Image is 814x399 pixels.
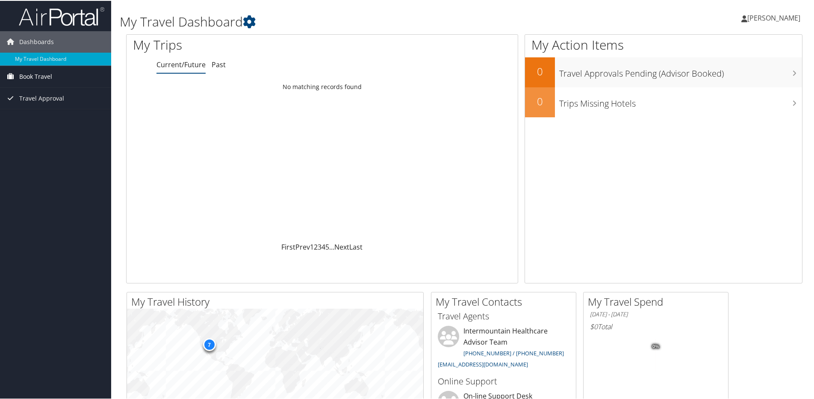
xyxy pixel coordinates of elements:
a: Last [349,241,363,251]
h2: My Travel Spend [588,294,728,308]
td: No matching records found [127,78,518,94]
h1: My Travel Dashboard [120,12,579,30]
h6: Total [590,321,722,331]
h3: Trips Missing Hotels [559,92,802,109]
span: Book Travel [19,65,52,86]
span: Travel Approval [19,87,64,108]
a: [PERSON_NAME] [741,4,809,30]
div: 7 [203,337,215,350]
h2: 0 [525,63,555,78]
span: … [329,241,334,251]
a: [EMAIL_ADDRESS][DOMAIN_NAME] [438,360,528,367]
h3: Online Support [438,375,569,387]
a: 5 [325,241,329,251]
h2: 0 [525,93,555,108]
a: 1 [310,241,314,251]
a: 0Trips Missing Hotels [525,86,802,116]
h1: My Action Items [525,35,802,53]
a: Current/Future [156,59,206,68]
a: Next [334,241,349,251]
h2: My Travel Contacts [436,294,576,308]
a: Past [212,59,226,68]
h2: My Travel History [131,294,423,308]
a: First [281,241,295,251]
a: 0Travel Approvals Pending (Advisor Booked) [525,57,802,86]
img: airportal-logo.png [19,6,104,26]
a: Prev [295,241,310,251]
span: Dashboards [19,30,54,52]
a: [PHONE_NUMBER] / [PHONE_NUMBER] [463,348,564,356]
a: 2 [314,241,318,251]
h3: Travel Approvals Pending (Advisor Booked) [559,63,802,79]
a: 4 [321,241,325,251]
a: 3 [318,241,321,251]
li: Intermountain Healthcare Advisor Team [434,325,574,371]
span: [PERSON_NAME] [747,12,800,22]
h3: Travel Agents [438,310,569,322]
span: $0 [590,321,598,331]
tspan: 0% [652,343,659,348]
h6: [DATE] - [DATE] [590,310,722,318]
h1: My Trips [133,35,348,53]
